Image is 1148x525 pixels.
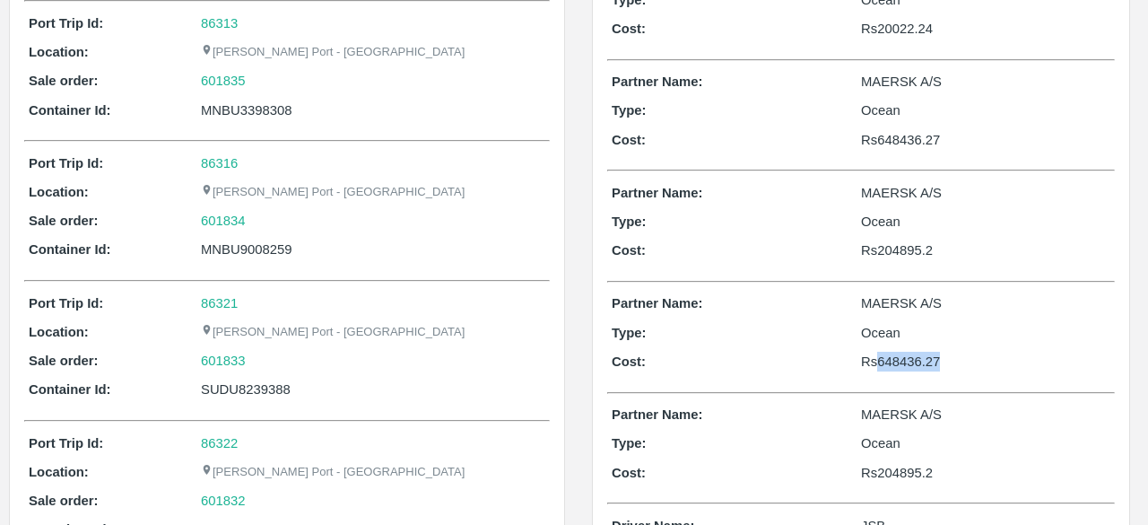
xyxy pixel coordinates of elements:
[29,296,103,311] b: Port Trip Id:
[861,463,1110,483] p: Rs 204895.2
[201,101,545,120] div: MNBU3398308
[861,323,1110,343] p: Ocean
[201,380,545,399] div: SUDU8239388
[612,243,646,258] b: Cost:
[201,16,238,31] a: 86313
[29,16,103,31] b: Port Trip Id:
[201,296,238,311] a: 86321
[29,45,89,59] b: Location:
[29,354,99,368] b: Sale order:
[861,130,1110,150] p: Rs 648436.27
[29,436,103,451] b: Port Trip Id:
[612,133,646,147] b: Cost:
[612,186,702,200] b: Partner Name:
[861,183,1110,203] p: MAERSK A/S
[201,44,465,61] p: [PERSON_NAME] Port - [GEOGRAPHIC_DATA]
[29,156,103,171] b: Port Trip Id:
[29,494,99,508] b: Sale order:
[201,240,545,259] div: MNBU9008259
[861,241,1110,260] p: Rs 204895.2
[201,156,238,171] a: 86316
[29,465,89,479] b: Location:
[29,185,89,199] b: Location:
[201,464,465,481] p: [PERSON_NAME] Port - [GEOGRAPHIC_DATA]
[612,103,647,118] b: Type:
[29,325,89,339] b: Location:
[861,212,1110,232] p: Ocean
[612,214,647,229] b: Type:
[612,74,702,89] b: Partner Name:
[612,296,702,311] b: Partner Name:
[612,326,647,340] b: Type:
[201,436,238,451] a: 86322
[861,101,1110,120] p: Ocean
[201,491,246,511] a: 601832
[29,103,111,118] b: Container Id:
[201,351,246,371] a: 601833
[201,211,246,231] a: 601834
[861,19,1110,39] p: Rs 20022.24
[29,242,111,257] b: Container Id:
[201,184,465,201] p: [PERSON_NAME] Port - [GEOGRAPHIC_DATA]
[201,71,246,91] a: 601835
[612,407,702,422] b: Partner Name:
[612,354,646,369] b: Cost:
[612,466,646,480] b: Cost:
[861,433,1110,453] p: Ocean
[861,293,1110,313] p: MAERSK A/S
[29,214,99,228] b: Sale order:
[201,324,465,341] p: [PERSON_NAME] Port - [GEOGRAPHIC_DATA]
[861,352,1110,372] p: Rs 648436.27
[29,382,111,397] b: Container Id:
[861,405,1110,424] p: MAERSK A/S
[861,72,1110,92] p: MAERSK A/S
[612,22,646,36] b: Cost:
[612,436,647,451] b: Type:
[29,74,99,88] b: Sale order:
